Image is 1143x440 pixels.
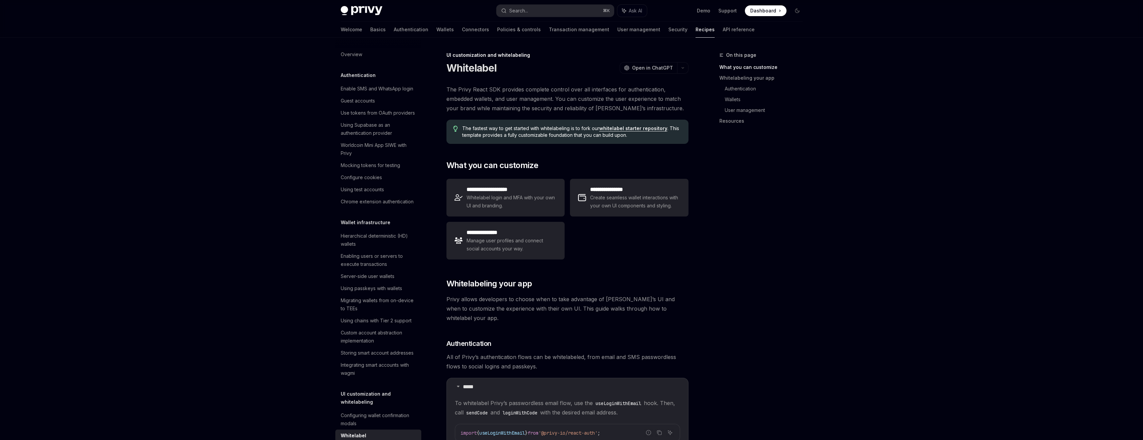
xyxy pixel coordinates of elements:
[335,83,421,95] a: Enable SMS and WhatsApp login
[718,7,737,14] a: Support
[632,65,673,71] span: Open in ChatGPT
[453,126,458,132] svg: Tip
[467,194,557,210] span: Whitelabel login and MFA with your own UI and branding.
[335,139,421,159] a: Worldcoin Mini App SIWE with Privy
[446,160,538,171] span: What you can customize
[341,97,375,105] div: Guest accounts
[341,361,417,377] div: Integrating smart accounts with wagmi
[335,107,421,119] a: Use tokens from OAuth providers
[655,428,664,437] button: Copy the contents from the code block
[593,400,644,407] code: useLoginWithEmail
[341,218,390,227] h5: Wallet infrastructure
[549,22,609,38] a: Transaction management
[335,315,421,327] a: Using chains with Tier 2 support
[479,430,525,436] span: useLoginWithEmail
[725,83,808,94] a: Authentication
[335,409,421,430] a: Configuring wallet confirmation modals
[719,73,808,83] a: Whitelabeling your app
[335,327,421,347] a: Custom account abstraction implementation
[719,62,808,73] a: What you can customize
[335,294,421,315] a: Migrating wallets from on-device to TEEs
[644,428,653,437] button: Report incorrect code
[341,411,417,428] div: Configuring wallet confirmation modals
[446,62,497,74] h1: Whitelabel
[599,125,667,131] a: whitelabel starter repository
[461,430,477,436] span: import
[446,278,532,289] span: Whitelabeling your app
[446,352,688,371] span: All of Privy’s authentication flows can be whitelabeled, from email and SMS passwordless flows to...
[446,52,688,58] div: UI customization and whitelabeling
[341,317,412,325] div: Using chains with Tier 2 support
[341,186,384,194] div: Using test accounts
[341,22,362,38] a: Welcome
[446,222,565,259] a: **** **** *****Manage user profiles and connect social accounts your way.
[341,109,415,117] div: Use tokens from OAuth providers
[335,347,421,359] a: Storing smart account addresses
[462,125,681,138] span: The fastest way to get started with whitelabeling is to fork our . This template provides a fully...
[341,296,417,313] div: Migrating wallets from on-device to TEEs
[496,5,614,17] button: Search...⌘K
[570,179,688,216] a: **** **** **** *Create seamless wallet interactions with your own UI components and styling.
[341,272,394,280] div: Server-side user wallets
[341,432,366,440] div: Whitelabel
[341,161,400,169] div: Mocking tokens for testing
[335,282,421,294] a: Using passkeys with wallets
[446,85,688,113] span: The Privy React SDK provides complete control over all interfaces for authentication, embedded wa...
[528,430,538,436] span: from
[335,196,421,208] a: Chrome extension authentication
[341,329,417,345] div: Custom account abstraction implementation
[335,250,421,270] a: Enabling users or servers to execute transactions
[590,194,680,210] span: Create seamless wallet interactions with your own UI components and styling.
[500,409,540,416] code: loginWithCode
[497,22,541,38] a: Policies & controls
[446,294,688,323] span: Privy allows developers to choose when to take advantage of [PERSON_NAME]’s UI and when to custom...
[335,48,421,61] a: Overview
[335,95,421,107] a: Guest accounts
[668,22,687,38] a: Security
[719,116,808,126] a: Resources
[697,7,710,14] a: Demo
[341,6,382,15] img: dark logo
[341,198,414,206] div: Chrome extension authentication
[341,85,413,93] div: Enable SMS and WhatsApp login
[335,359,421,379] a: Integrating smart accounts with wagmi
[455,398,680,417] span: To whitelabel Privy’s passwordless email flow, use the hook. Then, call and with the desired emai...
[467,237,557,253] span: Manage user profiles and connect social accounts your way.
[341,232,417,248] div: Hierarchical deterministic (HD) wallets
[620,62,677,74] button: Open in ChatGPT
[617,22,660,38] a: User management
[341,141,417,157] div: Worldcoin Mini App SIWE with Privy
[341,71,376,79] h5: Authentication
[603,8,610,13] span: ⌘ K
[335,119,421,139] a: Using Supabase as an authentication provider
[666,428,674,437] button: Ask AI
[617,5,647,17] button: Ask AI
[750,7,776,14] span: Dashboard
[341,390,421,406] h5: UI customization and whitelabeling
[335,184,421,196] a: Using test accounts
[341,50,362,58] div: Overview
[723,22,755,38] a: API reference
[341,284,402,292] div: Using passkeys with wallets
[335,270,421,282] a: Server-side user wallets
[446,339,491,348] span: Authentication
[629,7,642,14] span: Ask AI
[370,22,386,38] a: Basics
[509,7,528,15] div: Search...
[464,409,490,416] code: sendCode
[341,121,417,137] div: Using Supabase as an authentication provider
[538,430,598,436] span: '@privy-io/react-auth'
[335,171,421,184] a: Configure cookies
[726,51,756,59] span: On this page
[462,22,489,38] a: Connectors
[745,5,787,16] a: Dashboard
[341,173,382,182] div: Configure cookies
[341,349,414,357] div: Storing smart account addresses
[341,252,417,268] div: Enabling users or servers to execute transactions
[335,230,421,250] a: Hierarchical deterministic (HD) wallets
[335,159,421,171] a: Mocking tokens for testing
[792,5,803,16] button: Toggle dark mode
[725,94,808,105] a: Wallets
[696,22,715,38] a: Recipes
[477,430,479,436] span: {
